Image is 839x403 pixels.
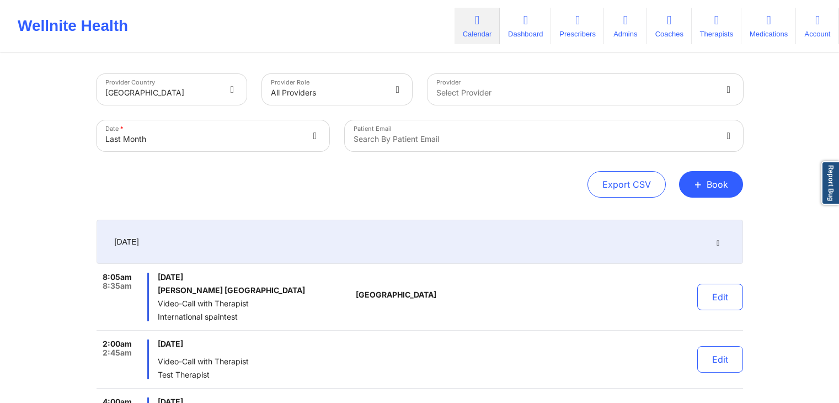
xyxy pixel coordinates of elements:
[697,284,743,310] button: Edit
[500,8,551,44] a: Dashboard
[115,236,139,247] span: [DATE]
[103,273,132,282] span: 8:05am
[158,286,351,295] h6: [PERSON_NAME] [GEOGRAPHIC_DATA]
[455,8,500,44] a: Calendar
[103,282,132,290] span: 8:35am
[821,161,839,205] a: Report Bug
[158,357,351,366] span: Video-Call with Therapist
[796,8,839,44] a: Account
[647,8,692,44] a: Coaches
[694,181,702,187] span: +
[158,299,351,308] span: Video-Call with Therapist
[105,127,302,151] div: Last Month
[697,346,743,373] button: Edit
[551,8,603,44] a: Prescribers
[103,348,132,357] span: 2:45am
[158,340,351,348] span: [DATE]
[158,312,351,321] span: International spaintest
[271,81,384,105] div: All Providers
[158,370,351,379] span: Test Therapist
[105,81,219,105] div: [GEOGRAPHIC_DATA]
[158,273,351,282] span: [DATE]
[679,171,743,198] button: +Book
[587,171,666,198] button: Export CSV
[356,290,436,299] span: [GEOGRAPHIC_DATA]
[103,340,132,348] span: 2:00am
[604,8,647,44] a: Admins
[692,8,741,44] a: Therapists
[741,8,796,44] a: Medications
